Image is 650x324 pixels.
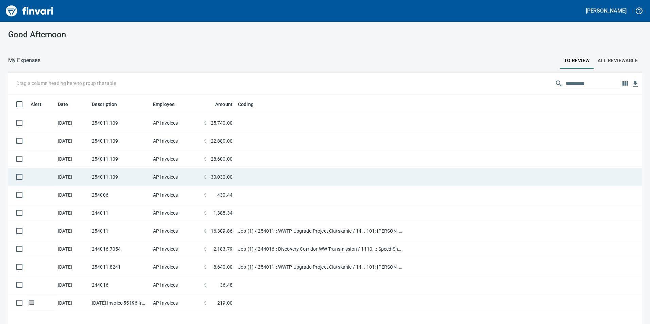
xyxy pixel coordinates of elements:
td: 254011 [89,222,150,240]
span: $ [204,228,207,234]
td: 244016.7054 [89,240,150,258]
td: AP Invoices [150,258,201,276]
span: 430.44 [217,192,233,198]
span: $ [204,138,207,144]
h3: Good Afternoon [8,30,208,39]
p: My Expenses [8,56,40,65]
span: Coding [238,100,262,108]
td: 254011.109 [89,150,150,168]
span: Description [92,100,117,108]
span: $ [204,210,207,216]
td: 254006 [89,186,150,204]
td: [DATE] [55,276,89,294]
span: $ [204,120,207,126]
td: [DATE] [55,222,89,240]
td: 254011.109 [89,132,150,150]
span: 8,640.00 [213,264,233,270]
img: Finvari [4,3,55,19]
span: 2,183.79 [213,246,233,252]
button: [PERSON_NAME] [584,5,628,16]
span: $ [204,246,207,252]
span: Amount [215,100,233,108]
span: Employee [153,100,184,108]
span: 30,030.00 [211,174,233,180]
span: Date [58,100,68,108]
td: [DATE] [55,240,89,258]
nav: breadcrumb [8,56,40,65]
td: AP Invoices [150,150,201,168]
span: Coding [238,100,254,108]
td: AP Invoices [150,132,201,150]
td: AP Invoices [150,114,201,132]
span: Has messages [28,301,35,305]
span: Amount [206,100,233,108]
td: [DATE] [55,204,89,222]
span: $ [204,282,207,288]
td: 254011.8241 [89,258,150,276]
td: 244016 [89,276,150,294]
td: 244011 [89,204,150,222]
td: [DATE] [55,258,89,276]
td: Job (1) / 244016.: Discovery Corridor WW Transmission / 1110. .: Speed Shore Rental (ea) / 5: Other [235,240,405,258]
p: Drag a column heading here to group the table [16,80,116,87]
span: 1,388.34 [213,210,233,216]
span: Date [58,100,77,108]
span: 22,880.00 [211,138,233,144]
span: Employee [153,100,175,108]
td: AP Invoices [150,204,201,222]
span: $ [204,174,207,180]
span: 36.48 [220,282,233,288]
td: Job (1) / 254011.: WWTP Upgrade Project Clatskanie / 14. . 101: [PERSON_NAME] Chip Export / 6: Tr... [235,222,405,240]
td: 254011.109 [89,114,150,132]
span: $ [204,192,207,198]
span: $ [204,156,207,162]
span: $ [204,300,207,306]
span: Alert [31,100,50,108]
span: $ [204,264,207,270]
span: All Reviewable [598,56,638,65]
td: AP Invoices [150,240,201,258]
td: [DATE] Invoice 55196 from Anchor Insurance & Surety, Inc. (1-10058) [89,294,150,312]
span: 219.00 [217,300,233,306]
button: Choose columns to display [620,78,630,89]
h5: [PERSON_NAME] [586,7,627,14]
td: [DATE] [55,150,89,168]
td: AP Invoices [150,168,201,186]
td: [DATE] [55,168,89,186]
td: AP Invoices [150,276,201,294]
span: 28,600.00 [211,156,233,162]
td: AP Invoices [150,222,201,240]
span: 16,309.86 [211,228,233,234]
td: [DATE] [55,114,89,132]
td: 254011.109 [89,168,150,186]
span: Description [92,100,126,108]
span: Alert [31,100,41,108]
td: [DATE] [55,294,89,312]
td: [DATE] [55,186,89,204]
button: Download table [630,79,640,89]
td: AP Invoices [150,294,201,312]
span: To Review [564,56,590,65]
span: 25,740.00 [211,120,233,126]
td: AP Invoices [150,186,201,204]
td: [DATE] [55,132,89,150]
td: Job (1) / 254011.: WWTP Upgrade Project Clatskanie / 14. . 101: [PERSON_NAME] Chip Export / 5: Other [235,258,405,276]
